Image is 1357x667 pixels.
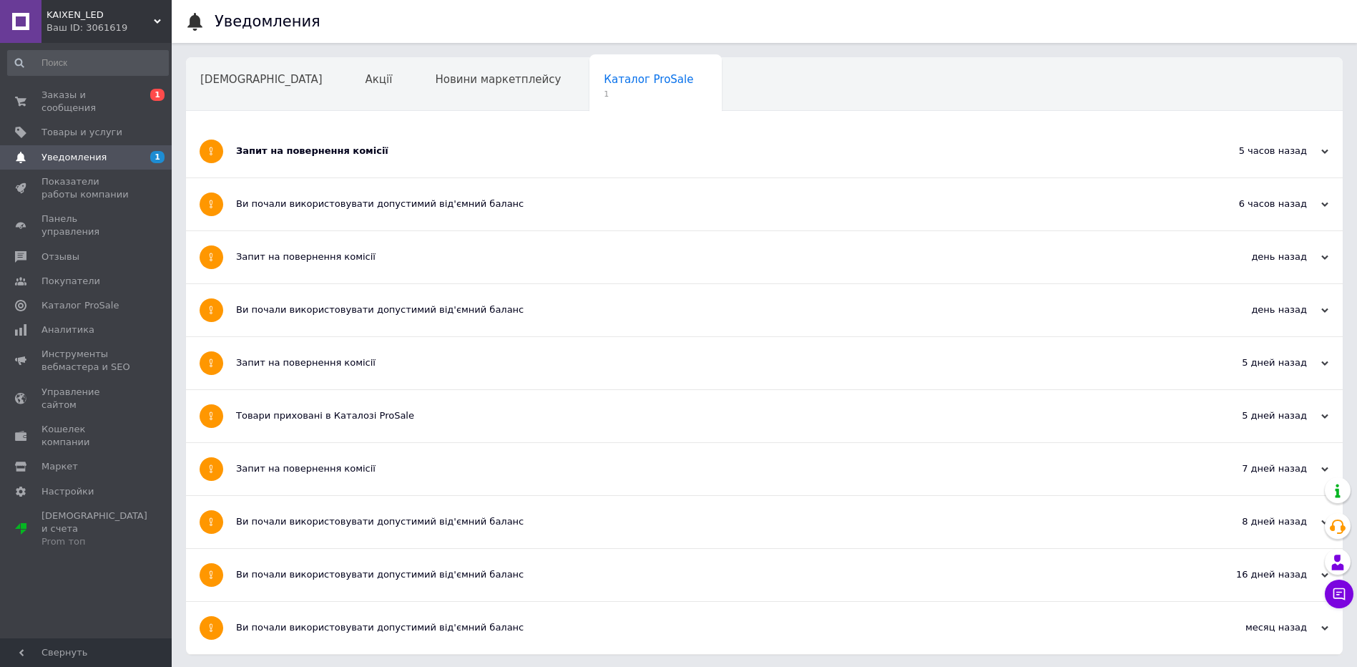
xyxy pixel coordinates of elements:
[41,485,94,498] span: Настройки
[41,348,132,374] span: Инструменты вебмастера и SEO
[215,13,320,30] h1: Уведомления
[150,151,165,163] span: 1
[435,73,561,86] span: Новини маркетплейсу
[41,299,119,312] span: Каталог ProSale
[41,213,132,238] span: Панель управления
[604,73,693,86] span: Каталог ProSale
[236,250,1185,263] div: Запит на повернення комісії
[41,535,147,548] div: Prom топ
[1185,409,1328,422] div: 5 дней назад
[41,386,132,412] span: Управление сайтом
[41,250,79,263] span: Отзывы
[41,89,132,115] span: Заказы и сообщения
[7,50,169,76] input: Поиск
[41,510,147,549] span: [DEMOGRAPHIC_DATA] и счета
[236,409,1185,422] div: Товари приховані в Каталозі ProSale
[366,73,393,86] span: Акції
[46,9,154,21] span: KAIXEN_LED
[1185,568,1328,581] div: 16 дней назад
[1185,303,1328,316] div: день назад
[236,356,1185,369] div: Запит на повернення комісії
[1185,356,1328,369] div: 5 дней назад
[236,303,1185,316] div: Ви почали використовувати допустимий від'ємний баланс
[41,323,94,336] span: Аналитика
[46,21,172,34] div: Ваш ID: 3061619
[1185,515,1328,528] div: 8 дней назад
[1185,462,1328,475] div: 7 дней назад
[236,515,1185,528] div: Ви почали використовувати допустимий від'ємний баланс
[1185,145,1328,157] div: 5 часов назад
[1185,198,1328,210] div: 6 часов назад
[200,73,323,86] span: [DEMOGRAPHIC_DATA]
[236,621,1185,634] div: Ви почали використовувати допустимий від'ємний баланс
[41,151,107,164] span: Уведомления
[1185,621,1328,634] div: месяц назад
[41,460,78,473] span: Маркет
[1185,250,1328,263] div: день назад
[236,198,1185,210] div: Ви почали використовувати допустимий від'ємний баланс
[1325,580,1353,608] button: Чат с покупателем
[236,568,1185,581] div: Ви почали використовувати допустимий від'ємний баланс
[604,89,693,99] span: 1
[236,462,1185,475] div: Запит на повернення комісії
[41,175,132,201] span: Показатели работы компании
[41,275,100,288] span: Покупатели
[41,423,132,449] span: Кошелек компании
[41,126,122,139] span: Товары и услуги
[150,89,165,101] span: 1
[236,145,1185,157] div: Запит на повернення комісії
